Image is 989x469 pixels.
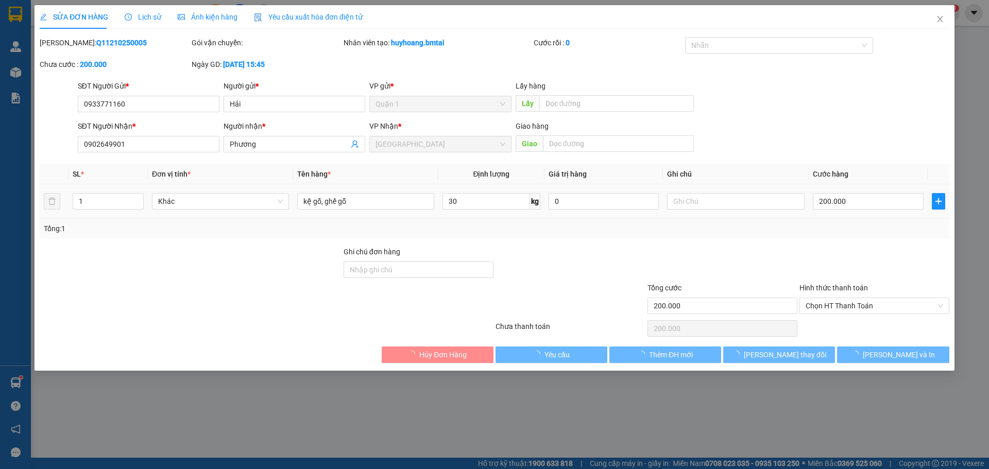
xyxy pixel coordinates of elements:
[609,346,721,363] button: Thêm ĐH mới
[5,44,71,78] li: VP [GEOGRAPHIC_DATA]
[158,194,283,209] span: Khác
[530,193,540,210] span: kg
[254,13,363,21] span: Yêu cầu xuất hóa đơn điện tử
[638,351,649,358] span: loading
[647,284,681,292] span: Tổng cước
[297,193,434,210] input: VD: Bàn, Ghế
[73,170,81,178] span: SL
[932,193,945,210] button: plus
[297,170,331,178] span: Tên hàng
[419,349,467,360] span: Hủy Đơn Hàng
[496,346,607,363] button: Yêu cầu
[539,95,694,112] input: Dọc đường
[344,37,532,48] div: Nhân viên tạo:
[370,80,511,92] div: VP gửi
[370,122,399,130] span: VP Nhận
[806,298,943,314] span: Chọn HT Thanh Toán
[663,164,809,184] th: Ghi chú
[192,59,342,70] div: Ngày GD:
[125,13,161,21] span: Lịch sử
[744,349,826,360] span: [PERSON_NAME] thay đổi
[932,197,945,205] span: plus
[473,170,510,178] span: Định lượng
[344,248,400,256] label: Ghi chú đơn hàng
[80,60,107,68] b: 200.000
[838,346,949,363] button: [PERSON_NAME] và In
[178,13,185,21] span: picture
[566,39,570,47] b: 0
[96,39,147,47] b: Q11210250005
[376,136,505,152] span: Nha Trang
[494,321,646,339] div: Chưa thanh toán
[391,39,445,47] b: huyhoang.bmtai
[344,262,493,278] input: Ghi chú đơn hàng
[71,44,137,78] li: VP [GEOGRAPHIC_DATA]
[40,13,108,21] span: SỬA ĐƠN HÀNG
[44,193,60,210] button: delete
[223,60,265,68] b: [DATE] 15:45
[382,346,493,363] button: Hủy Đơn Hàng
[224,80,365,92] div: Người gửi
[799,284,868,292] label: Hình thức thanh toán
[533,351,544,358] span: loading
[5,5,149,25] li: Bình Minh Tải
[543,135,694,152] input: Dọc đường
[516,135,543,152] span: Giao
[516,95,539,112] span: Lấy
[125,13,132,21] span: clock-circle
[224,120,365,132] div: Người nhận
[376,96,505,112] span: Quận 1
[40,59,190,70] div: Chưa cước :
[936,15,944,23] span: close
[40,37,190,48] div: [PERSON_NAME]:
[544,349,570,360] span: Yêu cầu
[192,37,342,48] div: Gói vận chuyển:
[408,351,419,358] span: loading
[723,346,835,363] button: [PERSON_NAME] thay đổi
[78,80,219,92] div: SĐT Người Gửi
[5,5,41,41] img: logo.jpg
[351,140,360,148] span: user-add
[44,223,382,234] div: Tổng: 1
[254,13,262,22] img: icon
[649,349,693,360] span: Thêm ĐH mới
[516,82,545,90] span: Lấy hàng
[178,13,237,21] span: Ảnh kiện hàng
[851,351,863,358] span: loading
[40,13,47,21] span: edit
[549,170,587,178] span: Giá trị hàng
[152,170,191,178] span: Đơn vị tính
[732,351,744,358] span: loading
[534,37,684,48] div: Cước rồi :
[926,5,954,34] button: Close
[863,349,935,360] span: [PERSON_NAME] và In
[78,120,219,132] div: SĐT Người Nhận
[813,170,848,178] span: Cước hàng
[516,122,549,130] span: Giao hàng
[668,193,805,210] input: Ghi Chú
